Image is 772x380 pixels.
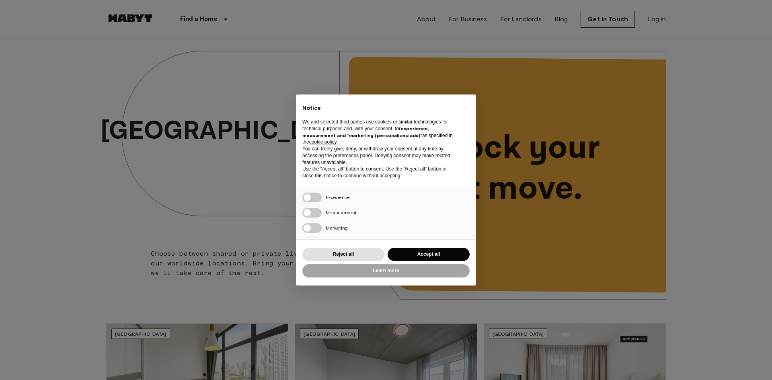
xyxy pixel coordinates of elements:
[326,225,348,231] span: Marketing
[309,139,337,145] a: cookie policy
[302,264,470,277] button: Learn more
[302,104,457,112] h2: Notice
[388,248,470,261] button: Accept all
[302,248,384,261] button: Reject all
[302,146,457,166] p: You can freely give, deny, or withdraw your consent at any time by accessing the preferences pane...
[302,166,457,179] p: Use the “Accept all” button to consent. Use the “Reject all” button or close this notice to conti...
[302,125,429,138] strong: experience, measurement and “marketing (personalized ads)”
[326,194,350,200] span: Experience
[326,210,357,216] span: Measurement
[459,101,472,114] button: Close this notice
[302,119,457,146] p: We and selected third parties use cookies or similar technologies for technical purposes and, wit...
[464,103,467,112] span: ×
